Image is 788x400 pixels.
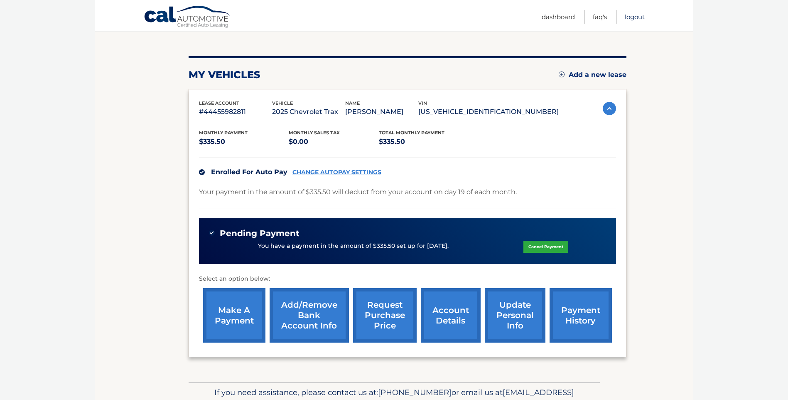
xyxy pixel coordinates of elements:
p: [PERSON_NAME] [345,106,418,118]
a: Cancel Payment [523,241,568,253]
a: Cal Automotive [144,5,231,30]
a: FAQ's [593,10,607,24]
a: update personal info [485,288,545,343]
a: payment history [550,288,612,343]
a: Dashboard [542,10,575,24]
p: $0.00 [289,136,379,148]
a: make a payment [203,288,265,343]
p: You have a payment in the amount of $335.50 set up for [DATE]. [258,242,449,251]
img: check-green.svg [209,230,215,236]
a: request purchase price [353,288,417,343]
p: Your payment in the amount of $335.50 will deduct from your account on day 19 of each month. [199,186,517,198]
span: vin [418,100,427,106]
a: Logout [625,10,645,24]
img: check.svg [199,169,205,175]
a: Add a new lease [559,71,626,79]
span: Enrolled For Auto Pay [211,168,287,176]
p: $335.50 [379,136,469,148]
a: Add/Remove bank account info [270,288,349,343]
span: Pending Payment [220,228,299,239]
a: CHANGE AUTOPAY SETTINGS [292,169,381,176]
p: [US_VEHICLE_IDENTIFICATION_NUMBER] [418,106,559,118]
span: Monthly sales Tax [289,130,340,136]
img: accordion-active.svg [603,102,616,115]
span: lease account [199,100,239,106]
p: #44455982811 [199,106,272,118]
p: $335.50 [199,136,289,148]
p: 2025 Chevrolet Trax [272,106,345,118]
span: [PHONE_NUMBER] [378,388,452,397]
span: Monthly Payment [199,130,248,136]
a: account details [421,288,481,343]
span: Total Monthly Payment [379,130,444,136]
p: Select an option below: [199,274,616,284]
span: vehicle [272,100,293,106]
h2: my vehicles [189,69,260,81]
span: name [345,100,360,106]
img: add.svg [559,72,565,77]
